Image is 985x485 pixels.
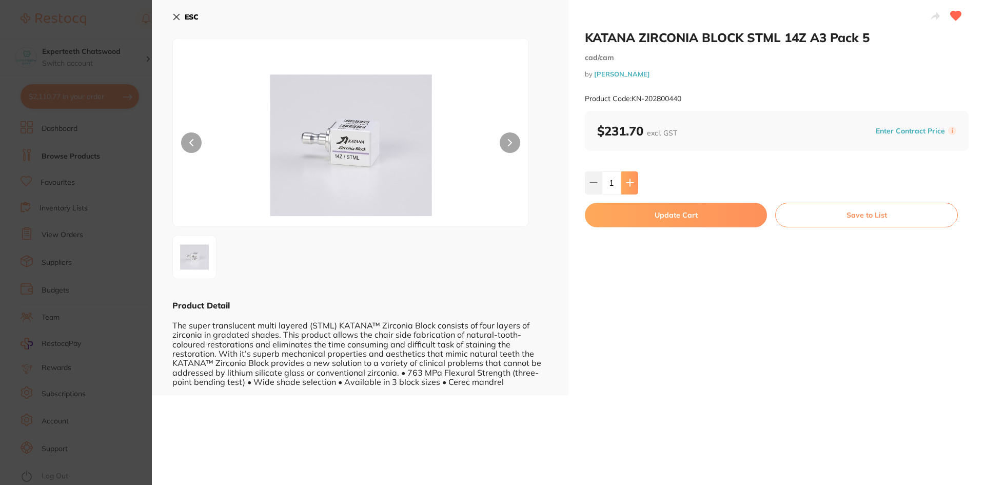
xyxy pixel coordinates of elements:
[594,70,650,78] a: [PERSON_NAME]
[775,203,958,227] button: Save to List
[172,311,548,386] div: The super translucent multi layered (STML) KATANA™ Zirconia Block consists of four layers of zirc...
[244,64,458,226] img: MDQ0MC5qcGc
[585,30,969,45] h2: KATANA ZIRCONIA BLOCK STML 14Z A3 Pack 5
[585,70,969,78] small: by
[185,12,199,22] b: ESC
[597,123,677,139] b: $231.70
[585,94,681,103] small: Product Code: KN-202800440
[585,53,969,62] small: cad/cam
[647,128,677,138] span: excl. GST
[585,203,767,227] button: Update Cart
[172,300,230,311] b: Product Detail
[873,126,948,136] button: Enter Contract Price
[948,127,956,135] label: i
[176,239,213,276] img: MDQ0MC5qcGc
[172,8,199,26] button: ESC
